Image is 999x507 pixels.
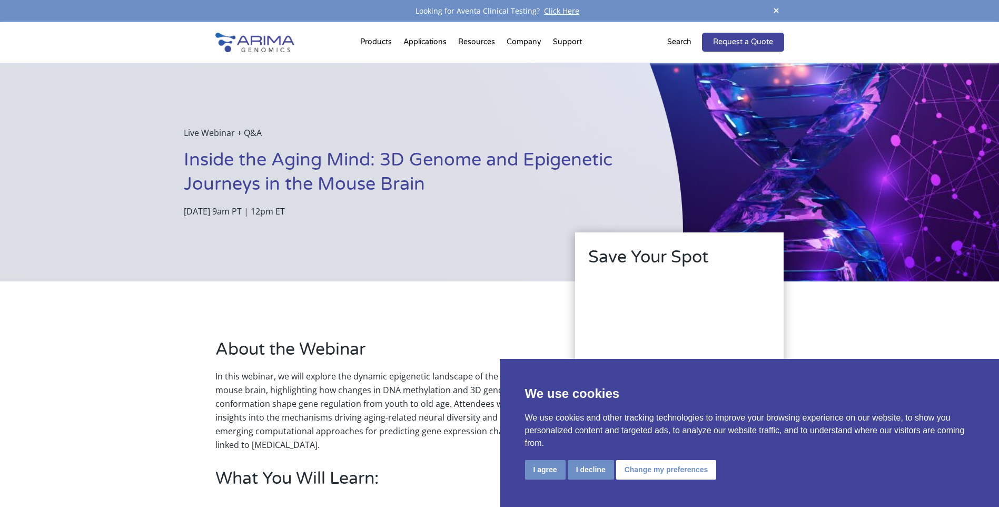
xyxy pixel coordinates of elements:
p: In this webinar, we will explore the dynamic epigenetic landscape of the adult mouse brain, highl... [215,369,544,452]
button: Change my preferences [616,460,717,480]
h2: Save Your Spot [588,246,770,277]
a: Click Here [540,6,583,16]
p: We use cookies [525,384,974,403]
div: Looking for Aventa Clinical Testing? [215,4,784,18]
img: Arima-Genomics-logo [215,33,294,52]
p: We use cookies and other tracking technologies to improve your browsing experience on our website... [525,412,974,450]
p: [DATE] 9am PT | 12pm ET [184,204,630,218]
p: Search [667,35,691,49]
iframe: Form 0 [588,277,770,490]
p: Live Webinar + Q&A [184,126,630,148]
a: Request a Quote [702,33,784,52]
h2: What You Will Learn: [215,467,544,499]
button: I decline [568,460,614,480]
button: I agree [525,460,566,480]
h1: Inside the Aging Mind: 3D Genome and Epigenetic Journeys in the Mouse Brain [184,148,630,204]
h2: About the Webinar [215,338,544,369]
